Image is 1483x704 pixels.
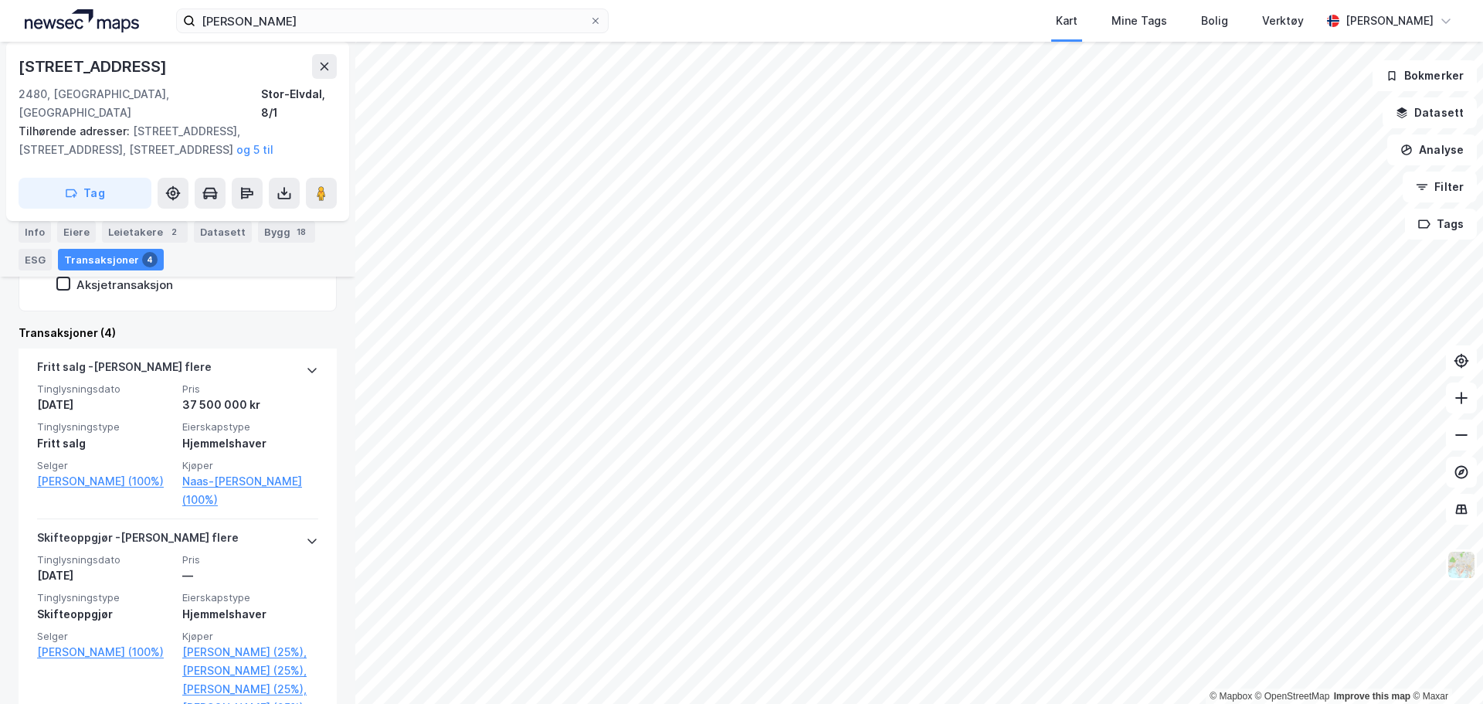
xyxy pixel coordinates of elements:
span: Tinglysningstype [37,420,173,434]
button: Tag [19,178,151,209]
span: Pris [182,553,318,566]
a: [PERSON_NAME] (25%), [182,661,318,680]
div: ESG [19,249,52,270]
a: Mapbox [1210,691,1252,702]
a: Naas-[PERSON_NAME] (100%) [182,472,318,509]
span: Tinglysningsdato [37,383,173,396]
div: [DATE] [37,396,173,414]
a: [PERSON_NAME] (100%) [37,472,173,491]
div: Mine Tags [1111,12,1167,30]
span: Pris [182,383,318,396]
span: Eierskapstype [182,591,318,604]
div: 2480, [GEOGRAPHIC_DATA], [GEOGRAPHIC_DATA] [19,85,261,122]
div: Fritt salg [37,434,173,453]
div: [DATE] [37,566,173,585]
div: 4 [142,252,158,267]
span: Selger [37,630,173,643]
div: Verktøy [1262,12,1304,30]
span: Tinglysningsdato [37,553,173,566]
div: Skifteoppgjør - [PERSON_NAME] flere [37,529,239,553]
span: Tinglysningstype [37,591,173,604]
div: 18 [294,224,309,240]
div: — [182,566,318,585]
a: [PERSON_NAME] (25%), [182,680,318,699]
div: Fritt salg - [PERSON_NAME] flere [37,358,212,383]
img: logo.a4113a55bc3d86da70a041830d287a7e.svg [25,9,139,32]
div: Transaksjoner [58,249,164,270]
div: Leietakere [102,221,188,243]
span: Kjøper [182,630,318,643]
div: Eiere [57,221,96,243]
div: Skifteoppgjør [37,605,173,624]
button: Bokmerker [1373,60,1477,91]
div: Bolig [1201,12,1228,30]
div: Hjemmelshaver [182,434,318,453]
span: Eierskapstype [182,420,318,434]
a: OpenStreetMap [1255,691,1330,702]
button: Filter [1403,172,1477,202]
a: [PERSON_NAME] (100%) [37,643,173,661]
div: Aksjetransaksjon [76,277,173,292]
img: Z [1447,550,1476,580]
div: 2 [166,224,182,240]
div: [STREET_ADDRESS] [19,54,170,79]
button: Tags [1405,209,1477,240]
a: Improve this map [1334,691,1410,702]
iframe: Chat Widget [1406,630,1483,704]
div: Datasett [194,221,252,243]
input: Søk på adresse, matrikkel, gårdeiere, leietakere eller personer [195,9,589,32]
span: Kjøper [182,459,318,472]
span: Selger [37,459,173,472]
span: Tilhørende adresser: [19,124,133,138]
div: Bygg [258,221,315,243]
div: Transaksjoner (4) [19,324,337,342]
div: Info [19,221,51,243]
div: Stor-Elvdal, 8/1 [261,85,337,122]
a: [PERSON_NAME] (25%), [182,643,318,661]
div: Kart [1056,12,1077,30]
button: Analyse [1387,134,1477,165]
div: [STREET_ADDRESS], [STREET_ADDRESS], [STREET_ADDRESS] [19,122,324,159]
div: Hjemmelshaver [182,605,318,624]
div: [PERSON_NAME] [1346,12,1434,30]
button: Datasett [1383,97,1477,128]
div: 37 500 000 kr [182,396,318,414]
